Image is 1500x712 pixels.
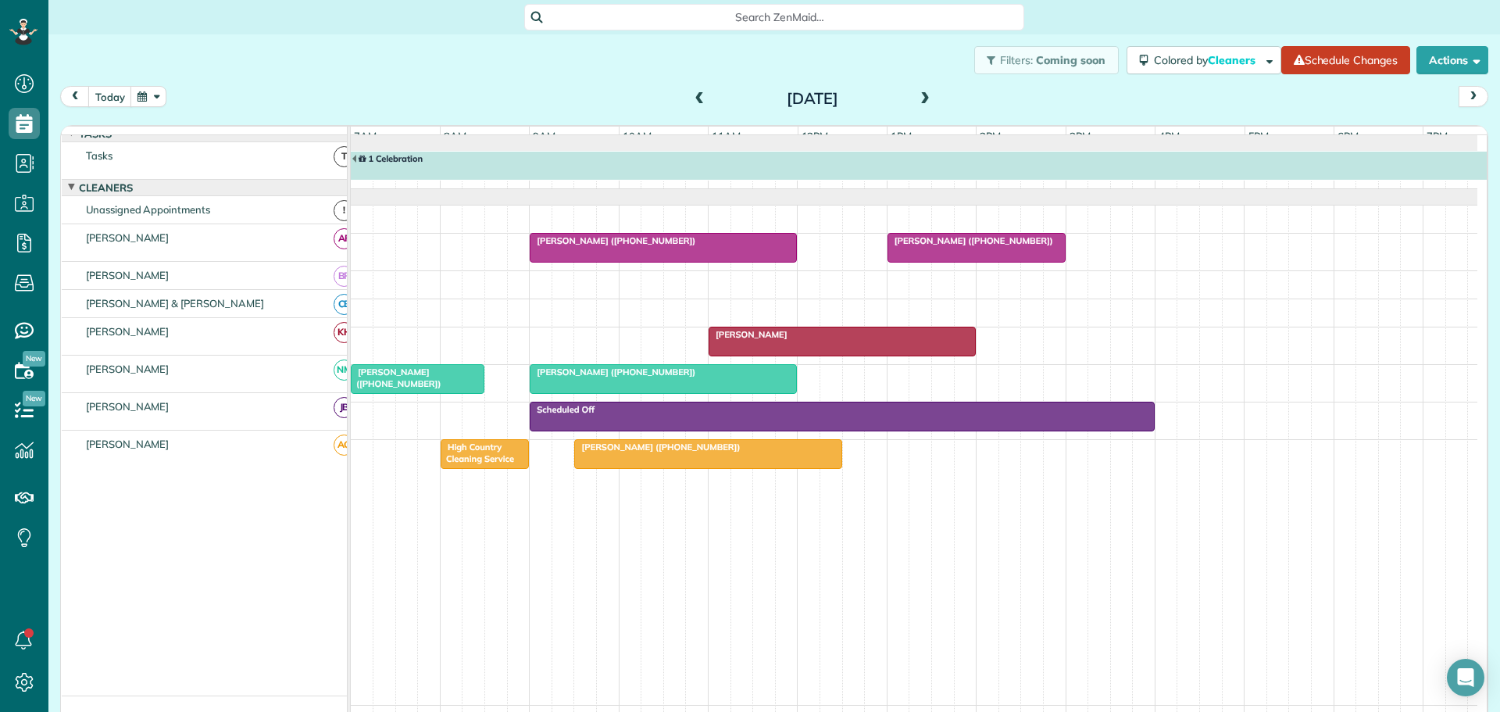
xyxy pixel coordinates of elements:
[1000,53,1033,67] span: Filters:
[1416,46,1488,74] button: Actions
[1334,130,1362,142] span: 6pm
[350,367,441,388] span: [PERSON_NAME] ([PHONE_NUMBER])
[529,404,595,415] span: Scheduled Off
[1066,130,1094,142] span: 3pm
[709,130,744,142] span: 11am
[88,86,132,107] button: today
[529,367,696,377] span: [PERSON_NAME] ([PHONE_NUMBER])
[60,86,90,107] button: prev
[1459,86,1488,107] button: next
[83,269,173,281] span: [PERSON_NAME]
[1281,46,1410,74] a: Schedule Changes
[1127,46,1281,74] button: Colored byCleaners
[351,130,380,142] span: 7am
[83,363,173,375] span: [PERSON_NAME]
[83,149,116,162] span: Tasks
[334,228,355,249] span: AF
[529,235,696,246] span: [PERSON_NAME] ([PHONE_NUMBER])
[334,397,355,418] span: JB
[887,130,915,142] span: 1pm
[441,130,470,142] span: 8am
[83,400,173,413] span: [PERSON_NAME]
[620,130,655,142] span: 10am
[23,351,45,367] span: New
[1155,130,1183,142] span: 4pm
[334,322,355,343] span: KH
[83,325,173,338] span: [PERSON_NAME]
[83,203,213,216] span: Unassigned Appointments
[1036,53,1106,67] span: Coming soon
[334,435,355,456] span: AG
[83,231,173,244] span: [PERSON_NAME]
[573,442,741,453] span: [PERSON_NAME] ([PHONE_NUMBER])
[23,391,45,406] span: New
[1154,53,1261,67] span: Colored by
[440,442,515,463] span: High Country Cleaning Service
[530,130,559,142] span: 9am
[334,360,355,381] span: NM
[351,153,423,164] span: 1 Celebration
[977,130,1004,142] span: 2pm
[334,266,355,287] span: BR
[1447,659,1484,696] div: Open Intercom Messenger
[798,130,832,142] span: 12pm
[334,146,355,167] span: T
[76,181,136,194] span: Cleaners
[334,294,355,315] span: CB
[708,329,788,340] span: [PERSON_NAME]
[887,235,1054,246] span: [PERSON_NAME] ([PHONE_NUMBER])
[83,438,173,450] span: [PERSON_NAME]
[1208,53,1258,67] span: Cleaners
[1245,130,1273,142] span: 5pm
[715,90,910,107] h2: [DATE]
[1423,130,1451,142] span: 7pm
[83,297,267,309] span: [PERSON_NAME] & [PERSON_NAME]
[334,200,355,221] span: !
